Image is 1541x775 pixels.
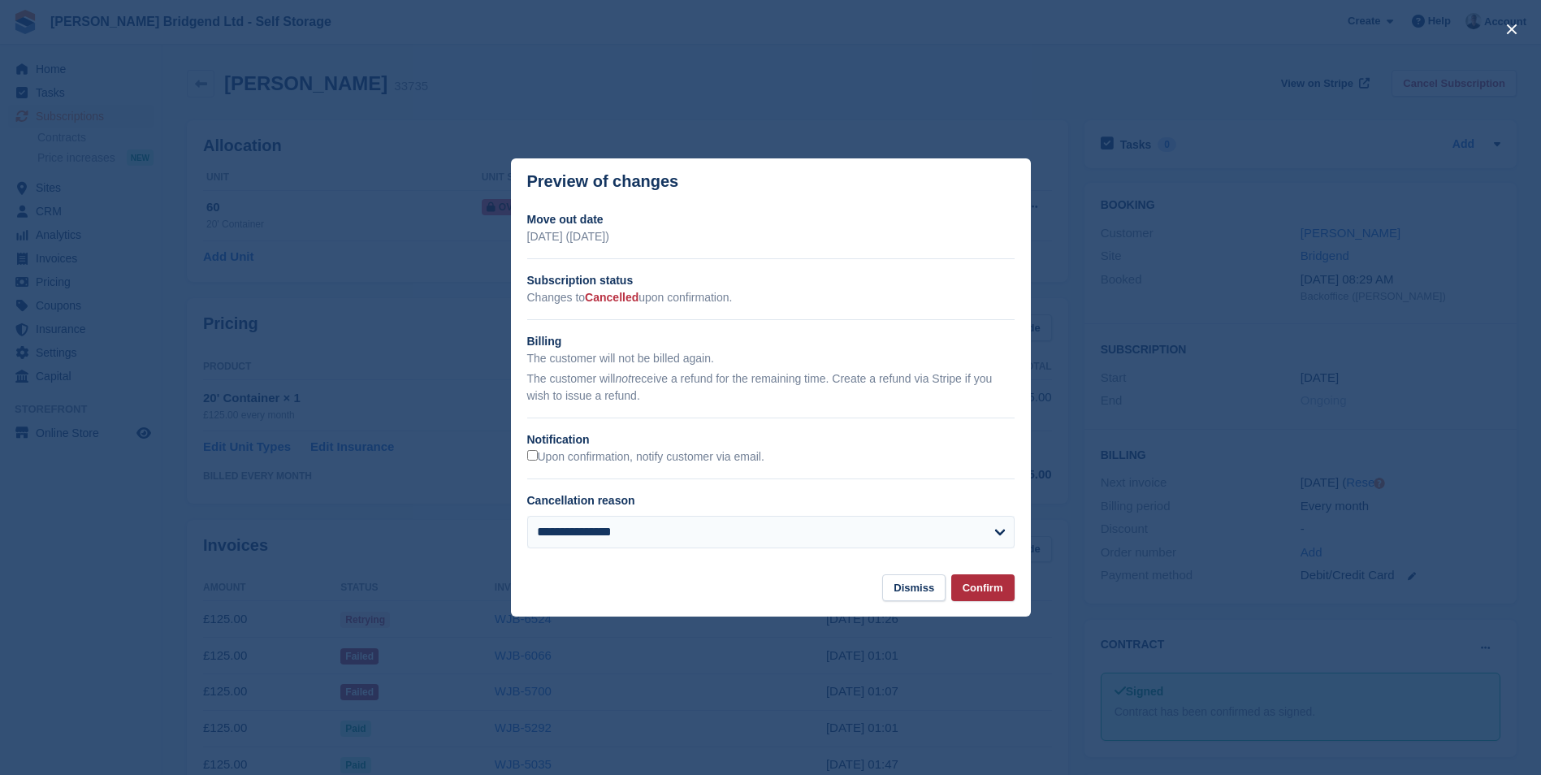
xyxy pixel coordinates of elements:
[527,211,1015,228] h2: Move out date
[527,228,1015,245] p: [DATE] ([DATE])
[527,172,679,191] p: Preview of changes
[527,350,1015,367] p: The customer will not be billed again.
[1499,16,1525,42] button: close
[527,450,764,465] label: Upon confirmation, notify customer via email.
[527,289,1015,306] p: Changes to upon confirmation.
[882,574,946,601] button: Dismiss
[527,450,538,461] input: Upon confirmation, notify customer via email.
[585,291,638,304] span: Cancelled
[527,494,635,507] label: Cancellation reason
[527,333,1015,350] h2: Billing
[951,574,1015,601] button: Confirm
[527,272,1015,289] h2: Subscription status
[527,431,1015,448] h2: Notification
[527,370,1015,405] p: The customer will receive a refund for the remaining time. Create a refund via Stripe if you wish...
[615,372,630,385] em: not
